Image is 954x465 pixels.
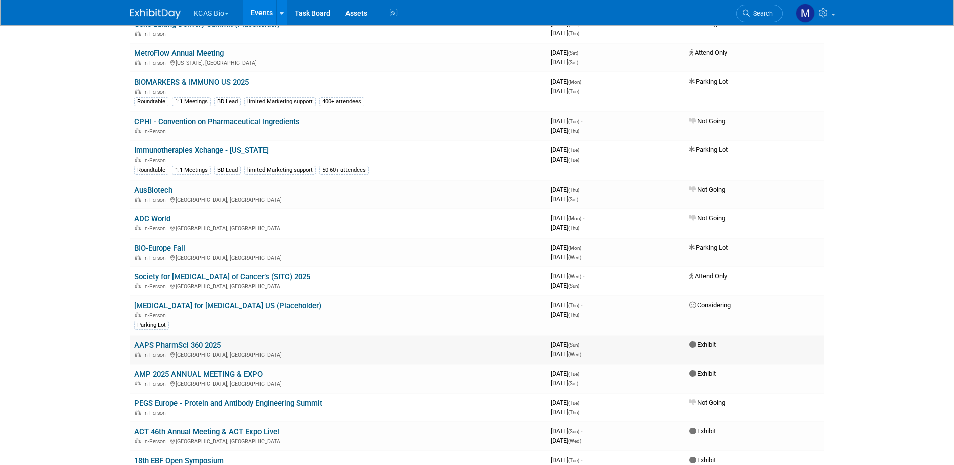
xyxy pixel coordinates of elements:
[134,350,543,358] div: [GEOGRAPHIC_DATA], [GEOGRAPHIC_DATA]
[568,197,578,202] span: (Sat)
[143,312,169,319] span: In-Person
[581,456,582,464] span: -
[689,370,716,377] span: Exhibit
[134,186,172,195] a: AusBiotech
[551,341,582,348] span: [DATE]
[568,274,581,279] span: (Wed)
[689,341,716,348] span: Exhibit
[796,4,815,23] img: Marvin Lewis
[143,255,169,261] span: In-Person
[134,282,543,290] div: [GEOGRAPHIC_DATA], [GEOGRAPHIC_DATA]
[581,146,582,153] span: -
[568,255,581,260] span: (Wed)
[135,89,141,94] img: In-Person Event
[134,77,249,87] a: BIOMARKERS & IMMUNO US 2025
[581,399,582,406] span: -
[134,253,543,261] div: [GEOGRAPHIC_DATA], [GEOGRAPHIC_DATA]
[551,146,582,153] span: [DATE]
[319,97,364,106] div: 400+ attendees
[568,371,579,377] span: (Tue)
[135,197,141,202] img: In-Person Event
[581,341,582,348] span: -
[568,312,579,318] span: (Thu)
[568,283,579,289] span: (Sun)
[134,272,310,281] a: Society for [MEDICAL_DATA] of Cancer’s (SITC) 2025
[568,458,579,463] span: (Tue)
[135,60,141,65] img: In-Person Event
[551,244,584,251] span: [DATE]
[581,370,582,377] span: -
[689,186,725,193] span: Not Going
[568,400,579,406] span: (Tue)
[689,117,725,125] span: Not Going
[581,427,582,435] span: -
[581,117,582,125] span: -
[135,283,141,288] img: In-Person Event
[583,244,584,251] span: -
[551,408,579,416] span: [DATE]
[689,214,725,222] span: Not Going
[551,311,579,318] span: [DATE]
[143,352,169,358] span: In-Person
[689,146,728,153] span: Parking Lot
[750,10,773,17] span: Search
[134,146,269,155] a: Immunotherapies Xchange - [US_STATE]
[689,49,727,56] span: Attend Only
[551,195,578,203] span: [DATE]
[134,427,279,436] a: ACT 46th Annual Meeting & ACT Expo Live!
[689,301,731,309] span: Considering
[143,283,169,290] span: In-Person
[551,186,582,193] span: [DATE]
[581,186,582,193] span: -
[689,77,728,85] span: Parking Lot
[689,456,716,464] span: Exhibit
[568,429,579,434] span: (Sun)
[172,97,211,106] div: 1:1 Meetings
[319,166,369,175] div: 50-60+ attendees
[551,253,581,261] span: [DATE]
[134,370,263,379] a: AMP 2025 ANNUAL MEETING & EXPO
[580,49,581,56] span: -
[551,156,579,163] span: [DATE]
[134,166,168,175] div: Roundtable
[143,31,169,37] span: In-Person
[134,49,224,58] a: MetroFlow Annual Meeting
[568,157,579,163] span: (Tue)
[135,410,141,415] img: In-Person Event
[568,303,579,308] span: (Thu)
[130,9,181,19] img: ExhibitDay
[214,166,241,175] div: BD Lead
[568,410,579,415] span: (Thu)
[143,381,169,387] span: In-Person
[689,399,725,406] span: Not Going
[568,60,578,65] span: (Sat)
[583,77,584,85] span: -
[551,29,579,37] span: [DATE]
[568,381,578,386] span: (Sat)
[134,301,321,311] a: [MEDICAL_DATA] for [MEDICAL_DATA] US (Placeholder)
[568,342,579,348] span: (Sun)
[134,399,322,408] a: PEGS Europe - Protein and Antibody Engineering Summit
[551,379,578,387] span: [DATE]
[135,352,141,357] img: In-Person Event
[172,166,211,175] div: 1:1 Meetings
[135,128,141,133] img: In-Person Event
[568,119,579,124] span: (Tue)
[134,341,221,350] a: AAPS PharmSci 360 2025
[244,97,316,106] div: limited Marketing support
[551,399,582,406] span: [DATE]
[551,87,579,95] span: [DATE]
[551,427,582,435] span: [DATE]
[143,128,169,135] span: In-Person
[134,58,543,66] div: [US_STATE], [GEOGRAPHIC_DATA]
[214,97,241,106] div: BD Lead
[134,214,170,223] a: ADC World
[143,197,169,203] span: In-Person
[568,225,579,231] span: (Thu)
[568,187,579,193] span: (Thu)
[551,370,582,377] span: [DATE]
[568,438,581,444] span: (Wed)
[551,49,581,56] span: [DATE]
[143,438,169,445] span: In-Person
[551,117,582,125] span: [DATE]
